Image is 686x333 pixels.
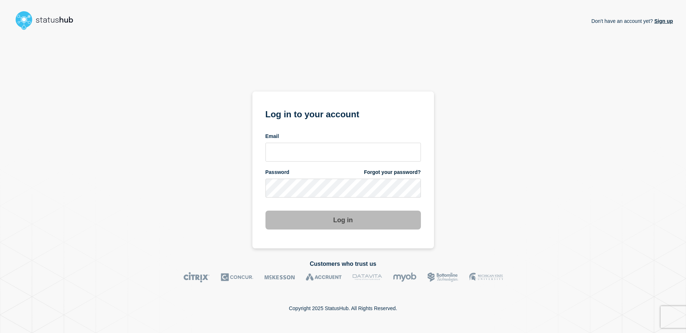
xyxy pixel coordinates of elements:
[364,169,421,176] a: Forgot your password?
[265,133,279,140] span: Email
[13,261,673,267] h2: Customers who trust us
[265,211,421,230] button: Log in
[353,272,382,283] img: DataVita logo
[265,179,421,198] input: password input
[221,272,253,283] img: Concur logo
[265,107,421,120] h1: Log in to your account
[265,143,421,162] input: email input
[469,272,503,283] img: MSU logo
[306,272,342,283] img: Accruent logo
[264,272,295,283] img: McKesson logo
[653,18,673,24] a: Sign up
[289,305,397,311] p: Copyright 2025 StatusHub. All Rights Reserved.
[393,272,417,283] img: myob logo
[265,169,289,176] span: Password
[427,272,458,283] img: Bottomline logo
[591,12,673,30] p: Don't have an account yet?
[13,9,82,32] img: StatusHub logo
[183,272,210,283] img: Citrix logo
